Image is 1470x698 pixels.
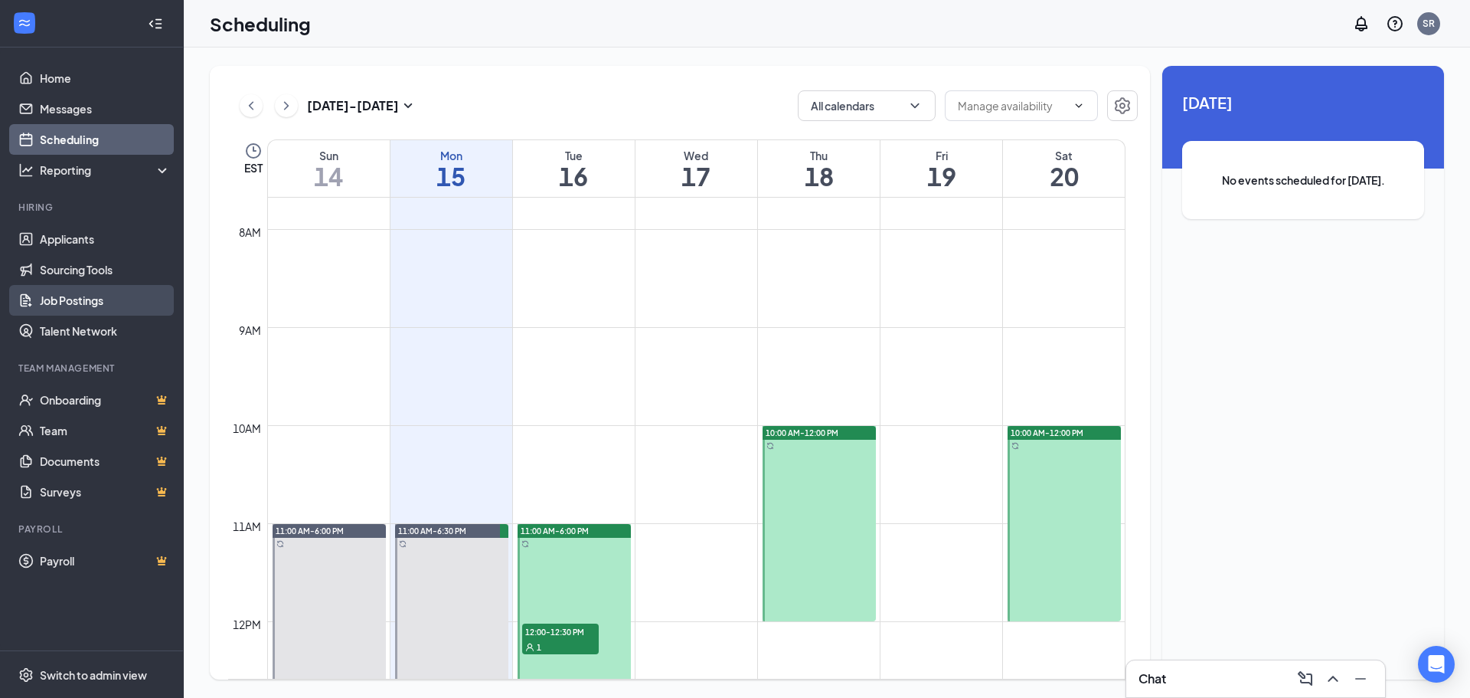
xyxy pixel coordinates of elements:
a: OnboardingCrown [40,385,171,415]
h1: 16 [513,163,635,189]
span: 10:00 AM-12:00 PM [1011,428,1083,438]
svg: Sync [276,540,284,548]
h1: 18 [758,163,880,189]
svg: Settings [1113,97,1132,115]
h1: 17 [635,163,757,189]
svg: Sync [1011,442,1019,450]
svg: WorkstreamLogo [17,15,32,31]
span: 10:00 AM-12:00 PM [766,428,838,438]
h1: 20 [1003,163,1125,189]
a: Home [40,63,171,93]
a: Messages [40,93,171,124]
div: Fri [880,148,1002,163]
a: Talent Network [40,316,171,346]
button: ChevronUp [1321,667,1345,691]
div: Mon [390,148,512,163]
svg: ChevronRight [279,97,294,115]
div: 10am [230,420,264,437]
svg: ChevronLeft [243,97,259,115]
div: 11am [230,518,264,535]
div: Team Management [18,362,168,375]
a: DocumentsCrown [40,446,171,477]
a: September 16, 2025 [513,140,635,197]
a: Job Postings [40,285,171,316]
a: PayrollCrown [40,546,171,576]
svg: ComposeMessage [1296,670,1315,688]
h1: 15 [390,163,512,189]
div: Wed [635,148,757,163]
button: ChevronLeft [240,94,263,117]
svg: Minimize [1351,670,1370,688]
svg: Collapse [148,16,163,31]
div: 9am [236,322,264,339]
h3: Chat [1138,670,1166,687]
a: September 20, 2025 [1003,140,1125,197]
div: Open Intercom Messenger [1418,646,1455,683]
a: Scheduling [40,124,171,155]
svg: Sync [766,442,774,450]
h1: Scheduling [210,11,311,37]
span: 12:00-12:30 PM [522,624,599,639]
div: 12pm [230,616,264,633]
button: ChevronRight [275,94,298,117]
a: September 15, 2025 [390,140,512,197]
svg: SmallChevronDown [399,97,417,115]
div: Hiring [18,201,168,214]
h3: [DATE] - [DATE] [307,97,399,114]
span: No events scheduled for [DATE]. [1213,172,1393,188]
span: 11:00 AM-6:00 PM [521,526,589,536]
a: SurveysCrown [40,477,171,507]
svg: Sync [521,540,529,548]
a: September 18, 2025 [758,140,880,197]
svg: ChevronDown [1073,100,1085,112]
div: Thu [758,148,880,163]
span: 11:00 AM-6:00 PM [276,526,344,536]
button: All calendarsChevronDown [798,90,936,121]
div: SR [1423,17,1435,30]
h1: 14 [268,163,390,189]
div: Payroll [18,523,168,536]
span: [DATE] [1182,90,1424,114]
a: Applicants [40,224,171,254]
svg: Notifications [1352,15,1370,33]
svg: ChevronDown [907,98,923,113]
a: September 17, 2025 [635,140,757,197]
span: 11:00 AM-6:30 PM [398,526,466,536]
a: Sourcing Tools [40,254,171,285]
span: 1 [537,642,541,653]
svg: ChevronUp [1324,670,1342,688]
input: Manage availability [958,97,1067,114]
a: September 19, 2025 [880,140,1002,197]
div: Reporting [40,162,171,178]
svg: User [525,643,534,652]
div: Sat [1003,148,1125,163]
div: 8am [236,224,264,241]
a: September 14, 2025 [268,140,390,197]
div: Tue [513,148,635,163]
h1: 19 [880,163,1002,189]
button: Minimize [1348,667,1373,691]
span: EST [244,160,263,175]
svg: Sync [399,540,407,548]
div: Sun [268,148,390,163]
svg: Analysis [18,162,34,178]
button: ComposeMessage [1293,667,1318,691]
button: Settings [1107,90,1138,121]
svg: Settings [18,667,34,683]
div: Switch to admin view [40,667,147,683]
a: TeamCrown [40,415,171,446]
svg: QuestionInfo [1386,15,1404,33]
svg: Clock [244,142,263,160]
